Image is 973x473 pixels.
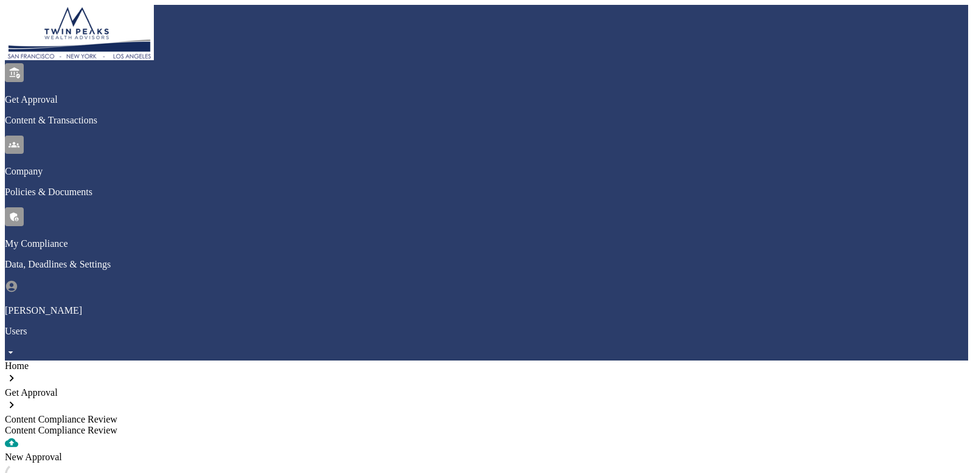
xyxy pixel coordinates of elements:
[5,326,968,337] p: Users
[5,238,968,249] p: My Compliance
[5,361,968,371] div: Home
[5,5,384,61] img: logo
[5,387,968,398] div: Get Approval
[5,115,968,126] p: Content & Transactions
[5,166,968,177] p: Company
[5,425,968,436] div: Content Compliance Review
[5,452,968,463] div: New Approval
[934,433,967,466] iframe: Open customer support
[5,94,968,105] p: Get Approval
[5,305,968,316] p: [PERSON_NAME]
[5,187,968,198] p: Policies & Documents
[5,414,968,425] div: Content Compliance Review
[5,259,968,270] p: Data, Deadlines & Settings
